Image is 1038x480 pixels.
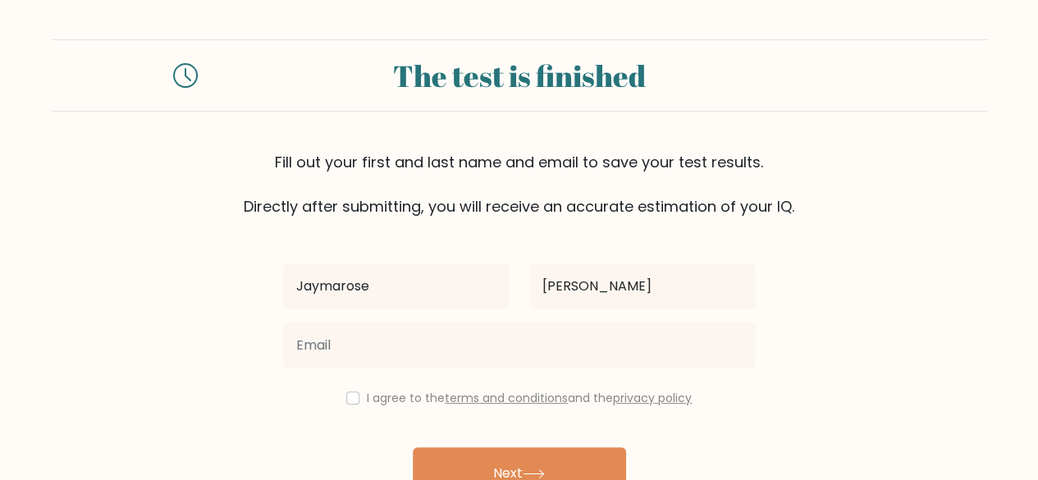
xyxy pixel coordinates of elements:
[217,53,821,98] div: The test is finished
[613,390,692,406] a: privacy policy
[52,151,987,217] div: Fill out your first and last name and email to save your test results. Directly after submitting,...
[529,263,756,309] input: Last name
[283,322,756,368] input: Email
[445,390,568,406] a: terms and conditions
[283,263,510,309] input: First name
[367,390,692,406] label: I agree to the and the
